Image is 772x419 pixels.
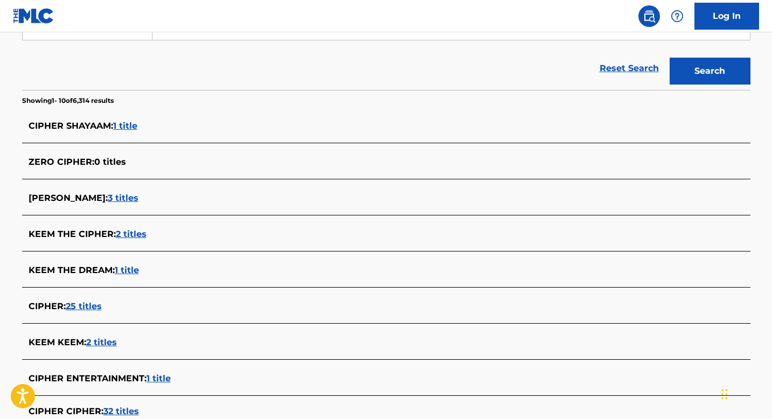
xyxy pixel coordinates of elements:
[718,367,772,419] iframe: Chat Widget
[13,8,54,24] img: MLC Logo
[116,229,147,239] span: 2 titles
[29,265,115,275] span: KEEM THE DREAM :
[29,406,103,416] span: CIPHER CIPHER :
[694,3,759,30] a: Log In
[66,301,102,311] span: 25 titles
[594,57,664,80] a: Reset Search
[671,10,684,23] img: help
[94,157,126,167] span: 0 titles
[670,58,750,85] button: Search
[147,373,171,383] span: 1 title
[643,10,656,23] img: search
[29,229,116,239] span: KEEM THE CIPHER :
[22,96,114,106] p: Showing 1 - 10 of 6,314 results
[22,13,750,90] form: Search Form
[29,157,94,167] span: ZERO CIPHER :
[29,193,108,203] span: [PERSON_NAME] :
[638,5,660,27] a: Public Search
[103,406,139,416] span: 32 titles
[721,378,728,410] div: Drag
[29,301,66,311] span: CIPHER :
[113,121,137,131] span: 1 title
[115,265,139,275] span: 1 title
[108,193,138,203] span: 3 titles
[29,121,113,131] span: CIPHER SHAYAAM :
[29,337,86,347] span: KEEM KEEM :
[29,373,147,383] span: CIPHER ENTERTAINMENT :
[666,5,688,27] div: Help
[86,337,117,347] span: 2 titles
